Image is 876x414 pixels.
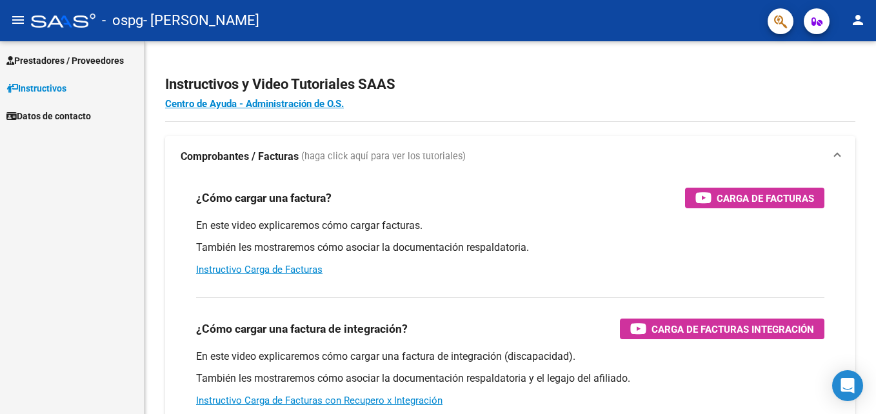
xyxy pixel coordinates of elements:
[196,371,824,386] p: También les mostraremos cómo asociar la documentación respaldatoria y el legajo del afiliado.
[620,319,824,339] button: Carga de Facturas Integración
[165,72,855,97] h2: Instructivos y Video Tutoriales SAAS
[181,150,299,164] strong: Comprobantes / Facturas
[196,320,408,338] h3: ¿Cómo cargar una factura de integración?
[196,395,443,406] a: Instructivo Carga de Facturas con Recupero x Integración
[196,219,824,233] p: En este video explicaremos cómo cargar facturas.
[102,6,143,35] span: - ospg
[143,6,259,35] span: - [PERSON_NAME]
[196,241,824,255] p: También les mostraremos cómo asociar la documentación respaldatoria.
[6,109,91,123] span: Datos de contacto
[832,370,863,401] div: Open Intercom Messenger
[196,350,824,364] p: En este video explicaremos cómo cargar una factura de integración (discapacidad).
[850,12,866,28] mat-icon: person
[685,188,824,208] button: Carga de Facturas
[717,190,814,206] span: Carga de Facturas
[196,189,332,207] h3: ¿Cómo cargar una factura?
[301,150,466,164] span: (haga click aquí para ver los tutoriales)
[10,12,26,28] mat-icon: menu
[165,98,344,110] a: Centro de Ayuda - Administración de O.S.
[196,264,323,275] a: Instructivo Carga de Facturas
[652,321,814,337] span: Carga de Facturas Integración
[6,81,66,95] span: Instructivos
[165,136,855,177] mat-expansion-panel-header: Comprobantes / Facturas (haga click aquí para ver los tutoriales)
[6,54,124,68] span: Prestadores / Proveedores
